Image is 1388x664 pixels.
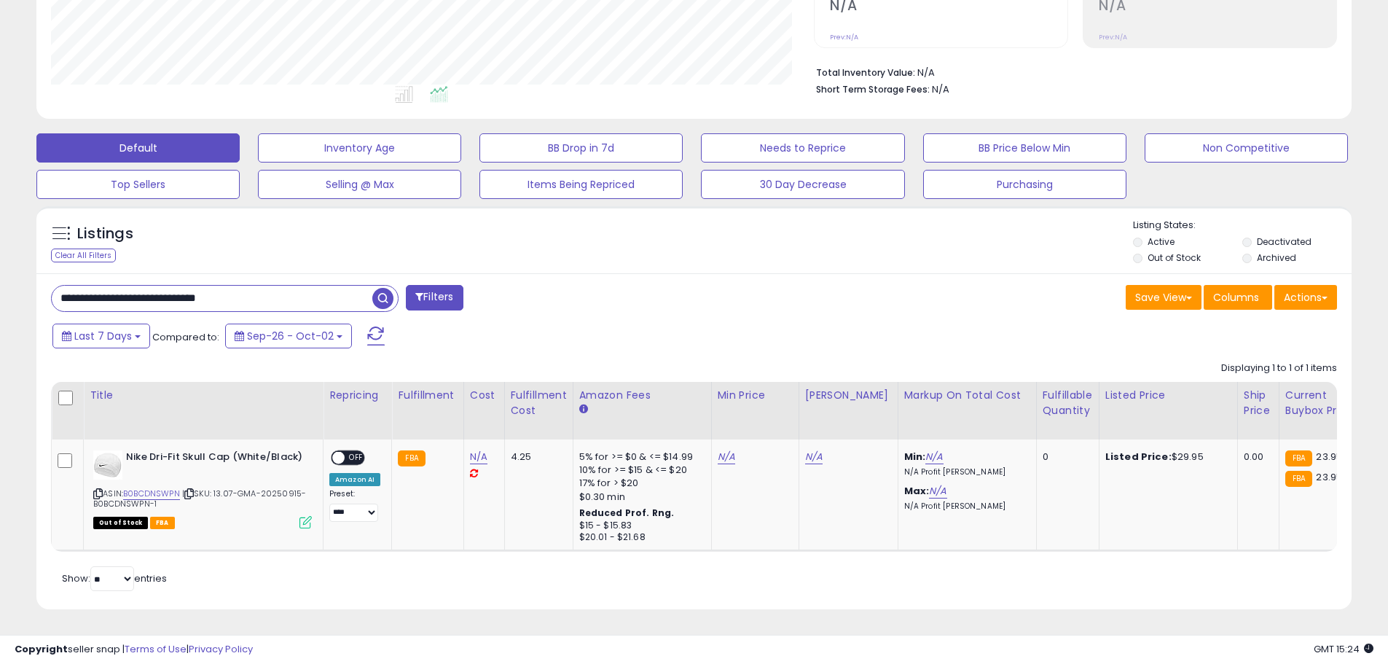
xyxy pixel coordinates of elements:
[511,450,562,464] div: 4.25
[579,450,700,464] div: 5% for >= $0 & <= $14.99
[93,517,148,529] span: All listings that are currently out of stock and unavailable for purchase on Amazon
[398,450,425,466] small: FBA
[925,450,943,464] a: N/A
[1221,362,1337,375] div: Displaying 1 to 1 of 1 items
[929,484,946,499] a: N/A
[247,329,334,343] span: Sep-26 - Oct-02
[511,388,567,418] div: Fulfillment Cost
[816,66,915,79] b: Total Inventory Value:
[1314,642,1373,656] span: 2025-10-10 15:24 GMT
[904,388,1030,403] div: Markup on Total Cost
[718,388,793,403] div: Min Price
[1285,471,1312,487] small: FBA
[15,642,68,656] strong: Copyright
[479,170,683,199] button: Items Being Repriced
[1285,388,1360,418] div: Current Buybox Price
[479,133,683,163] button: BB Drop in 7d
[225,324,352,348] button: Sep-26 - Oct-02
[1316,450,1342,464] span: 23.95
[579,464,700,477] div: 10% for >= $15 & <= $20
[1148,251,1201,264] label: Out of Stock
[1257,251,1296,264] label: Archived
[1099,33,1127,42] small: Prev: N/A
[1148,235,1175,248] label: Active
[470,450,487,464] a: N/A
[816,63,1326,80] li: N/A
[904,467,1025,477] p: N/A Profit [PERSON_NAME]
[898,382,1036,440] th: The percentage added to the cost of goods (COGS) that forms the calculator for Min & Max prices.
[1244,450,1268,464] div: 0.00
[398,388,457,403] div: Fulfillment
[1043,388,1093,418] div: Fulfillable Quantity
[1244,388,1273,418] div: Ship Price
[1105,450,1172,464] b: Listed Price:
[152,330,219,344] span: Compared to:
[1274,285,1337,310] button: Actions
[189,642,253,656] a: Privacy Policy
[123,488,180,500] a: B0BCDNSWPN
[904,501,1025,512] p: N/A Profit [PERSON_NAME]
[52,324,150,348] button: Last 7 Days
[718,450,735,464] a: N/A
[36,170,240,199] button: Top Sellers
[1043,450,1088,464] div: 0
[77,224,133,244] h5: Listings
[1105,388,1231,403] div: Listed Price
[150,517,175,529] span: FBA
[1133,219,1352,233] p: Listing States:
[93,488,306,509] span: | SKU: 13.07-GMA-20250915-B0BCDNSWPN-1
[258,133,461,163] button: Inventory Age
[90,388,317,403] div: Title
[701,170,904,199] button: 30 Day Decrease
[1213,290,1259,305] span: Columns
[470,388,498,403] div: Cost
[830,33,858,42] small: Prev: N/A
[329,388,385,403] div: Repricing
[51,249,116,262] div: Clear All Filters
[62,571,167,585] span: Show: entries
[904,484,930,498] b: Max:
[579,477,700,490] div: 17% for > $20
[923,133,1126,163] button: BB Price Below Min
[805,450,823,464] a: N/A
[329,489,380,522] div: Preset:
[125,642,187,656] a: Terms of Use
[816,83,930,95] b: Short Term Storage Fees:
[1126,285,1201,310] button: Save View
[15,643,253,657] div: seller snap | |
[932,82,949,96] span: N/A
[923,170,1126,199] button: Purchasing
[1145,133,1348,163] button: Non Competitive
[904,450,926,464] b: Min:
[701,133,904,163] button: Needs to Reprice
[579,388,705,403] div: Amazon Fees
[93,450,312,527] div: ASIN:
[74,329,132,343] span: Last 7 Days
[1316,470,1342,484] span: 23.95
[579,507,675,519] b: Reduced Prof. Rng.
[126,450,303,468] b: Nike Dri-Fit Skull Cap (White/Black)
[1257,235,1311,248] label: Deactivated
[36,133,240,163] button: Default
[329,473,380,486] div: Amazon AI
[1285,450,1312,466] small: FBA
[406,285,463,310] button: Filters
[805,388,892,403] div: [PERSON_NAME]
[579,491,700,504] div: $0.30 min
[579,531,700,544] div: $20.01 - $21.68
[93,450,122,480] img: 21FbvojNpVL._SL40_.jpg
[1204,285,1272,310] button: Columns
[258,170,461,199] button: Selling @ Max
[345,452,368,464] span: OFF
[579,520,700,532] div: $15 - $15.83
[579,403,588,416] small: Amazon Fees.
[1105,450,1226,464] div: $29.95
